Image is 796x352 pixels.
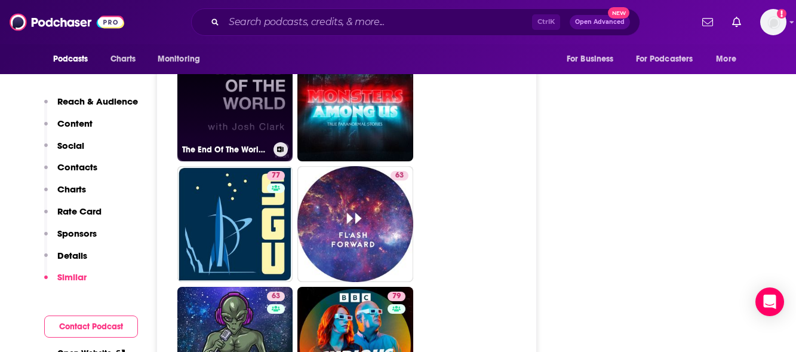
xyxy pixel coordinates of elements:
[575,19,625,25] span: Open Advanced
[532,14,560,30] span: Ctrl K
[44,228,97,250] button: Sponsors
[558,48,629,71] button: open menu
[44,140,84,162] button: Social
[57,96,138,107] p: Reach & Audience
[44,271,87,293] button: Similar
[57,161,97,173] p: Contacts
[272,290,280,302] span: 63
[297,46,413,162] a: 77
[44,316,138,338] button: Contact Podcast
[44,183,86,206] button: Charts
[777,9,786,19] svg: Add a profile image
[636,51,693,68] span: For Podcasters
[628,48,711,71] button: open menu
[57,271,87,283] p: Similar
[716,51,736,68] span: More
[697,12,718,32] a: Show notifications dropdown
[44,96,138,118] button: Reach & Audience
[44,118,93,140] button: Content
[182,145,269,155] h3: The End Of The World with [PERSON_NAME]
[44,206,102,228] button: Rate Card
[177,166,293,282] a: 77
[567,51,614,68] span: For Business
[57,250,87,261] p: Details
[760,9,786,35] span: Logged in as hconnor
[391,171,408,180] a: 63
[10,11,124,33] img: Podchaser - Follow, Share and Rate Podcasts
[608,7,629,19] span: New
[727,12,746,32] a: Show notifications dropdown
[297,166,413,282] a: 63
[191,8,640,36] div: Search podcasts, credits, & more...
[224,13,532,32] input: Search podcasts, credits, & more...
[149,48,216,71] button: open menu
[760,9,786,35] img: User Profile
[272,170,280,182] span: 77
[755,287,784,316] div: Open Intercom Messenger
[44,161,97,183] button: Contacts
[392,290,401,302] span: 79
[267,171,285,180] a: 77
[57,140,84,151] p: Social
[158,51,200,68] span: Monitoring
[760,9,786,35] button: Show profile menu
[570,15,630,29] button: Open AdvancedNew
[708,48,751,71] button: open menu
[57,228,97,239] p: Sponsors
[57,118,93,129] p: Content
[44,250,87,272] button: Details
[110,51,136,68] span: Charts
[267,292,285,301] a: 63
[57,206,102,217] p: Rate Card
[395,170,404,182] span: 63
[45,48,104,71] button: open menu
[177,46,293,162] a: 65The End Of The World with [PERSON_NAME]
[57,183,86,195] p: Charts
[103,48,143,71] a: Charts
[53,51,88,68] span: Podcasts
[388,292,405,301] a: 79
